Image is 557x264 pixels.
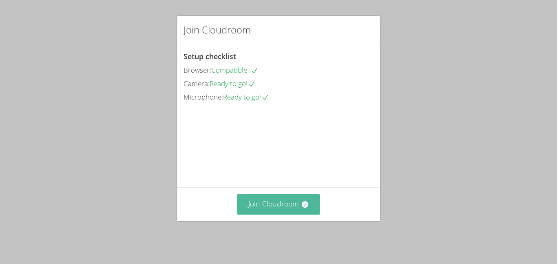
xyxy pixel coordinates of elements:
span: Browser: [183,65,211,75]
span: Compatible [211,65,259,75]
h2: Join Cloudroom [183,22,251,37]
span: Ready to go! [210,79,256,88]
span: Microphone: [183,92,223,102]
span: Camera: [183,79,210,88]
span: Setup checklist [183,51,236,61]
span: Ready to go! [223,92,269,102]
button: Join Cloudroom [237,194,320,214]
